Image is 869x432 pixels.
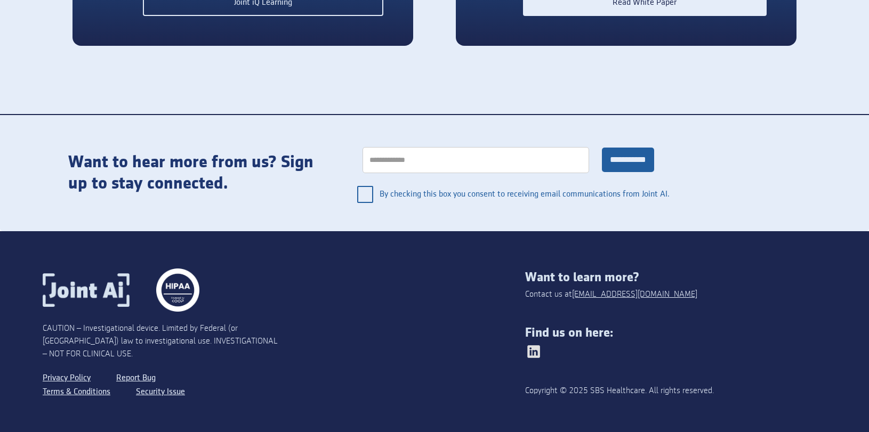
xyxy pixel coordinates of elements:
a: Security Issue [136,385,185,399]
div: Contact us at [525,288,697,301]
a: Report Bug [116,371,156,385]
a: Privacy Policy [43,371,91,385]
a: Terms & Conditions [43,385,110,399]
div: Want to learn more? [525,270,826,285]
div: CAUTION – Investigational device. Limited by Federal (or [GEOGRAPHIC_DATA]) law to investigationa... [43,322,284,361]
a: [EMAIL_ADDRESS][DOMAIN_NAME] [572,288,697,301]
form: general interest [347,136,671,210]
span: By checking this box you consent to receiving email communications from Joint AI. [380,182,671,207]
div: Find us on here: [525,325,826,340]
div: Copyright © 2025 SBS Healthcare. All rights reserved. [525,385,766,397]
div: Want to hear more from us? Sign up to stay connected. [68,152,325,194]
